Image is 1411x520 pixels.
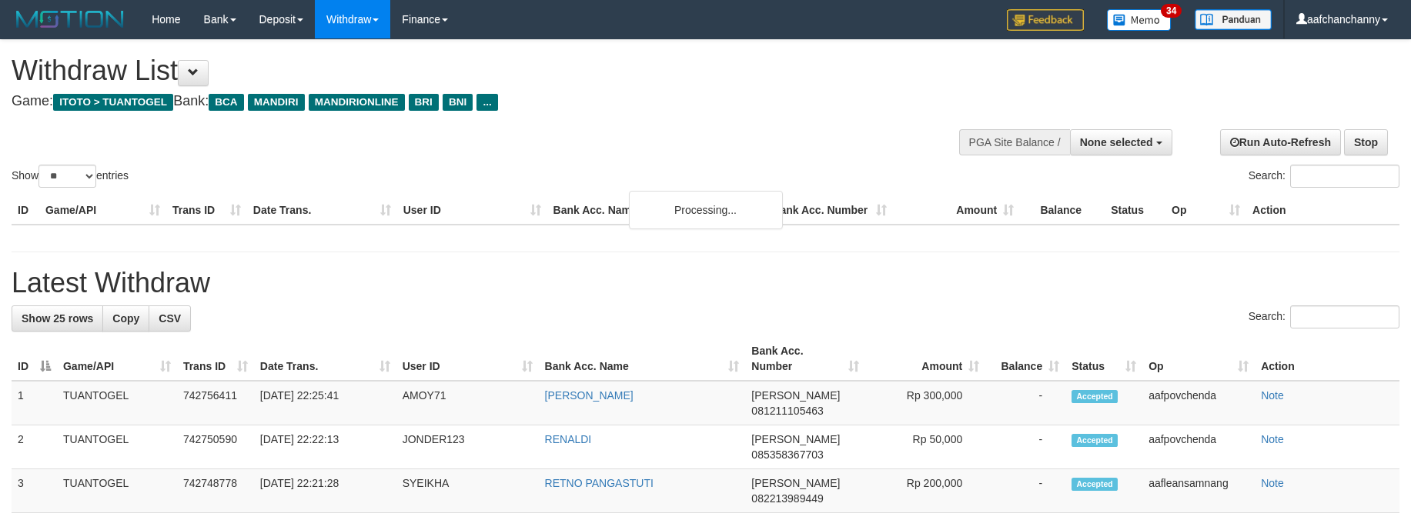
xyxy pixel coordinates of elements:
[1246,196,1399,225] th: Action
[985,381,1065,425] td: -
[254,337,396,381] th: Date Trans.: activate to sort column ascending
[57,469,177,513] td: TUANTOGEL
[396,381,539,425] td: AMOY71
[396,425,539,469] td: JONDER123
[12,8,129,31] img: MOTION_logo.png
[766,196,893,225] th: Bank Acc. Number
[539,337,746,381] th: Bank Acc. Name: activate to sort column ascending
[396,469,539,513] td: SYEIKHA
[1072,390,1118,403] span: Accepted
[545,433,592,445] a: RENALDI
[309,94,405,111] span: MANDIRIONLINE
[177,469,254,513] td: 742748778
[959,129,1070,155] div: PGA Site Balance /
[12,469,57,513] td: 3
[53,94,173,111] span: ITOTO > TUANTOGEL
[629,191,783,229] div: Processing...
[865,381,985,425] td: Rp 300,000
[1290,305,1399,328] input: Search:
[1007,9,1084,31] img: Feedback.jpg
[166,196,247,225] th: Trans ID
[112,312,139,325] span: Copy
[1255,337,1399,381] th: Action
[1072,434,1118,447] span: Accepted
[38,165,96,188] select: Showentries
[12,425,57,469] td: 2
[751,433,840,445] span: [PERSON_NAME]
[12,305,103,332] a: Show 25 rows
[1107,9,1172,31] img: Button%20Memo.svg
[751,477,840,489] span: [PERSON_NAME]
[443,94,473,111] span: BNI
[751,389,840,402] span: [PERSON_NAME]
[985,425,1065,469] td: -
[1020,196,1105,225] th: Balance
[39,196,166,225] th: Game/API
[397,196,547,225] th: User ID
[985,337,1065,381] th: Balance: activate to sort column ascending
[476,94,497,111] span: ...
[751,492,823,505] span: Copy 082213989449 to clipboard
[22,312,93,325] span: Show 25 rows
[177,425,254,469] td: 742750590
[865,337,985,381] th: Amount: activate to sort column ascending
[751,448,823,461] span: Copy 085358367703 to clipboard
[12,381,57,425] td: 1
[1142,337,1255,381] th: Op: activate to sort column ascending
[159,312,181,325] span: CSV
[1161,4,1182,18] span: 34
[12,337,57,381] th: ID: activate to sort column descending
[893,196,1020,225] th: Amount
[12,165,129,188] label: Show entries
[254,381,396,425] td: [DATE] 22:25:41
[1070,129,1172,155] button: None selected
[12,94,925,109] h4: Game: Bank:
[751,405,823,417] span: Copy 081211105463 to clipboard
[1249,165,1399,188] label: Search:
[1142,469,1255,513] td: aafleansamnang
[1249,305,1399,328] label: Search:
[1080,136,1153,148] span: None selected
[745,337,865,381] th: Bank Acc. Number: activate to sort column ascending
[1195,9,1272,30] img: panduan.png
[1072,478,1118,491] span: Accepted
[254,469,396,513] td: [DATE] 22:21:28
[1065,337,1142,381] th: Status: activate to sort column ascending
[149,305,191,332] a: CSV
[209,94,243,111] span: BCA
[1261,433,1284,445] a: Note
[1142,425,1255,469] td: aafpovchenda
[1261,477,1284,489] a: Note
[1261,389,1284,402] a: Note
[248,94,305,111] span: MANDIRI
[409,94,439,111] span: BRI
[1142,381,1255,425] td: aafpovchenda
[1165,196,1246,225] th: Op
[1290,165,1399,188] input: Search:
[985,469,1065,513] td: -
[865,469,985,513] td: Rp 200,000
[177,337,254,381] th: Trans ID: activate to sort column ascending
[547,196,767,225] th: Bank Acc. Name
[1220,129,1341,155] a: Run Auto-Refresh
[1344,129,1388,155] a: Stop
[865,425,985,469] td: Rp 50,000
[545,477,654,489] a: RETNO PANGASTUTI
[247,196,397,225] th: Date Trans.
[57,425,177,469] td: TUANTOGEL
[12,268,1399,298] h1: Latest Withdraw
[177,381,254,425] td: 742756411
[102,305,149,332] a: Copy
[1105,196,1165,225] th: Status
[254,425,396,469] td: [DATE] 22:22:13
[12,196,39,225] th: ID
[396,337,539,381] th: User ID: activate to sort column ascending
[12,55,925,86] h1: Withdraw List
[57,381,177,425] td: TUANTOGEL
[57,337,177,381] th: Game/API: activate to sort column ascending
[545,389,634,402] a: [PERSON_NAME]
